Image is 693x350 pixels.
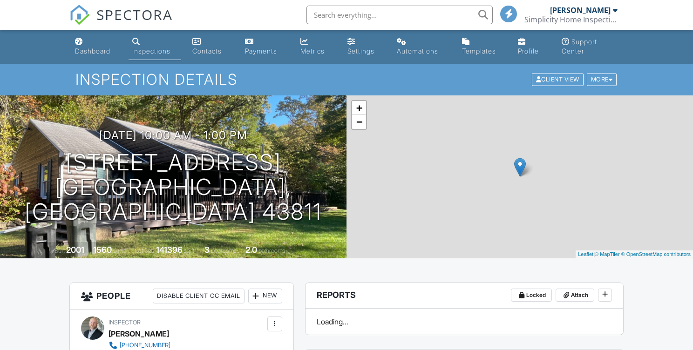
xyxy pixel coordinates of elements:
div: 2001 [66,245,84,255]
div: 141396 [156,245,183,255]
div: [PERSON_NAME] [109,327,169,341]
a: © MapTiler [595,251,620,257]
a: [PHONE_NUMBER] [109,341,216,350]
div: [PHONE_NUMBER] [120,342,170,349]
a: SPECTORA [69,13,173,32]
div: | [576,250,693,258]
div: Client View [532,74,584,86]
div: Dashboard [75,47,110,55]
a: Leaflet [578,251,593,257]
h1: Inspection Details [75,71,618,87]
a: Inspections [129,34,181,60]
div: 1560 [93,245,112,255]
span: Built [54,247,65,254]
span: bathrooms [258,247,285,254]
div: Profile [518,47,539,55]
div: [PERSON_NAME] [550,6,611,15]
a: Payments [241,34,289,60]
div: 2.0 [245,245,257,255]
a: Zoom out [352,115,366,129]
a: Dashboard [71,34,121,60]
div: 3 [204,245,210,255]
span: SPECTORA [96,5,173,24]
a: Zoom in [352,101,366,115]
div: Settings [347,47,374,55]
div: Inspections [132,47,170,55]
div: Simplicity Home Inspections LLC [524,15,618,24]
a: Templates [458,34,507,60]
span: sq.ft. [184,247,196,254]
a: Automations (Basic) [393,34,451,60]
a: Settings [344,34,386,60]
a: © OpenStreetMap contributors [621,251,691,257]
div: Payments [245,47,277,55]
span: sq. ft. [113,247,126,254]
span: Inspector [109,319,141,326]
div: Metrics [300,47,325,55]
a: Support Center [558,34,622,60]
h1: [STREET_ADDRESS] [GEOGRAPHIC_DATA], [GEOGRAPHIC_DATA] 43811 [15,150,332,224]
div: Templates [462,47,496,55]
h3: People [70,283,293,310]
div: Disable Client CC Email [153,289,245,303]
span: bedrooms [211,247,237,254]
img: The Best Home Inspection Software - Spectora [69,5,90,25]
h3: [DATE] 10:00 am - 1:00 pm [99,129,247,141]
a: Company Profile [514,34,550,60]
div: More [587,74,617,86]
span: Lot Size [135,247,155,254]
div: New [248,289,282,303]
div: Automations [397,47,438,55]
a: Metrics [297,34,336,60]
div: Support Center [562,38,597,55]
a: Client View [531,75,586,82]
input: Search everything... [306,6,493,24]
div: Contacts [192,47,222,55]
a: Contacts [189,34,234,60]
